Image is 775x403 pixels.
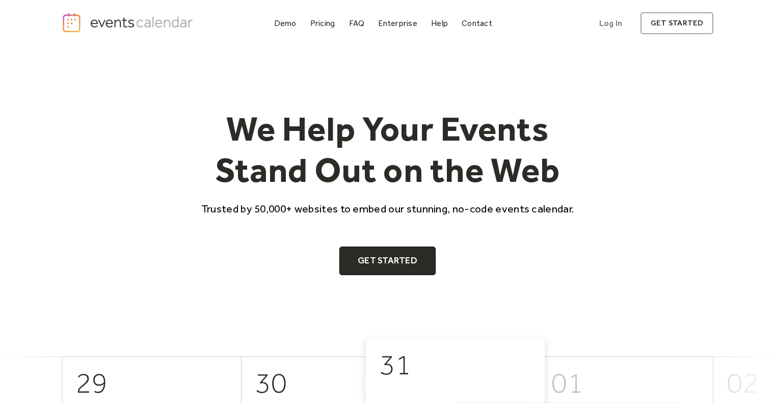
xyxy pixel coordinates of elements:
[306,16,339,30] a: Pricing
[458,16,496,30] a: Contact
[378,20,417,26] div: Enterprise
[339,247,436,275] a: Get Started
[274,20,297,26] div: Demo
[589,12,632,34] a: Log In
[431,20,448,26] div: Help
[349,20,365,26] div: FAQ
[374,16,421,30] a: Enterprise
[270,16,301,30] a: Demo
[462,20,492,26] div: Contact
[192,108,583,191] h1: We Help Your Events Stand Out on the Web
[427,16,452,30] a: Help
[192,201,583,216] p: Trusted by 50,000+ websites to embed our stunning, no-code events calendar.
[640,12,713,34] a: get started
[345,16,369,30] a: FAQ
[310,20,335,26] div: Pricing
